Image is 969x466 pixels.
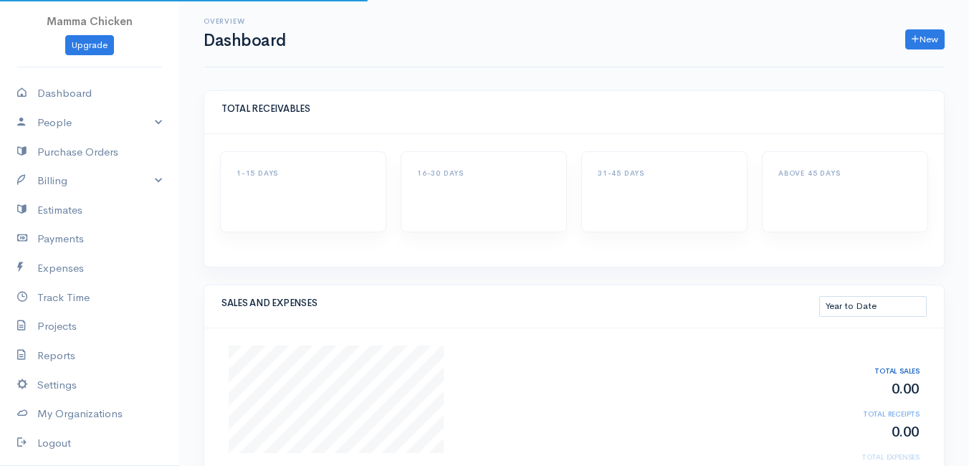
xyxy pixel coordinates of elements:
h6: TOTAL SALES [816,367,920,375]
h5: SALES AND EXPENSES [221,298,819,308]
h6: ABOVE 45 DAYS [778,169,912,177]
h2: 0.00 [816,424,920,440]
h6: TOTAL RECEIPTS [816,410,920,418]
h5: TOTAL RECEIVABLES [221,104,927,114]
h6: 16-30 DAYS [417,169,550,177]
span: Mamma Chicken [47,14,133,28]
h6: TOTAL EXPENSES [816,453,920,461]
a: New [905,29,945,50]
h6: 1-15 DAYS [237,169,370,177]
h6: 31-45 DAYS [598,169,731,177]
h1: Dashboard [204,32,286,49]
h6: Overview [204,17,286,25]
a: Upgrade [65,35,114,56]
h2: 0.00 [816,381,920,397]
